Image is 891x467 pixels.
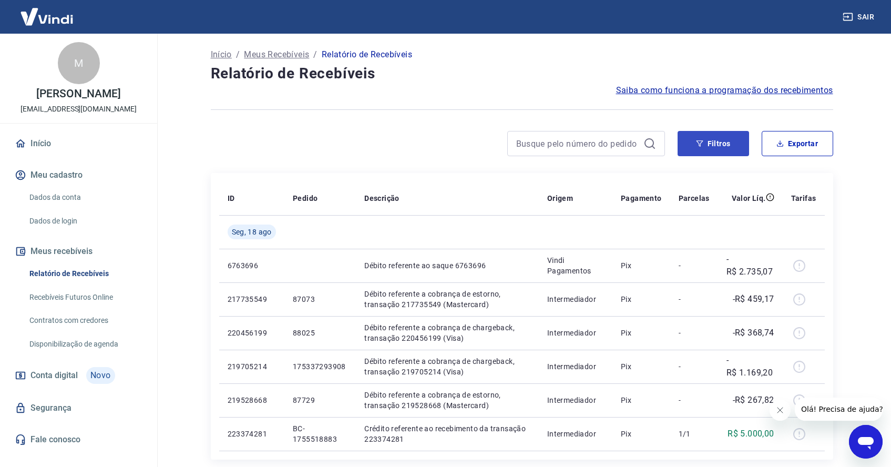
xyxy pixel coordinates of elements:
p: -R$ 1.169,20 [726,354,774,379]
p: Débito referente a cobrança de chargeback, transação 219705214 (Visa) [364,356,530,377]
p: 87729 [293,395,347,405]
a: Contratos com credores [25,310,145,331]
p: Tarifas [791,193,816,204]
a: Relatório de Recebíveis [25,263,145,285]
p: [EMAIL_ADDRESS][DOMAIN_NAME] [21,104,137,115]
a: Dados de login [25,210,145,232]
p: - [679,361,710,372]
p: 6763696 [228,260,276,271]
p: [PERSON_NAME] [36,88,120,99]
span: Olá! Precisa de ajuda? [6,7,88,16]
p: Intermediador [547,294,604,304]
p: Débito referente a cobrança de chargeback, transação 220456199 (Visa) [364,322,530,343]
p: -R$ 368,74 [733,327,774,339]
p: Relatório de Recebíveis [322,48,412,61]
p: 217735549 [228,294,276,304]
a: Segurança [13,397,145,420]
p: 219705214 [228,361,276,372]
p: -R$ 2.735,07 [726,253,774,278]
p: 88025 [293,328,347,338]
p: 175337293908 [293,361,347,372]
p: 87073 [293,294,347,304]
a: Dados da conta [25,187,145,208]
p: R$ 5.000,00 [728,428,774,440]
p: 223374281 [228,429,276,439]
p: 220456199 [228,328,276,338]
a: Recebíveis Futuros Online [25,287,145,308]
p: Pix [621,294,662,304]
button: Exportar [762,131,833,156]
p: Descrição [364,193,400,204]
p: Intermediador [547,361,604,372]
iframe: Fechar mensagem [770,400,791,421]
p: / [236,48,240,61]
a: Início [13,132,145,155]
a: Disponibilização de agenda [25,333,145,355]
p: Pix [621,260,662,271]
p: -R$ 267,82 [733,394,774,407]
p: -R$ 459,17 [733,293,774,306]
p: Pagamento [621,193,662,204]
p: Intermediador [547,328,604,338]
img: Vindi [13,1,81,33]
p: ID [228,193,235,204]
div: M [58,42,100,84]
button: Sair [841,7,878,27]
a: Meus Recebíveis [244,48,309,61]
input: Busque pelo número do pedido [516,136,639,151]
p: / [313,48,317,61]
p: - [679,294,710,304]
p: Vindi Pagamentos [547,255,604,276]
p: Débito referente a cobrança de estorno, transação 217735549 (Mastercard) [364,289,530,310]
p: - [679,260,710,271]
button: Meus recebíveis [13,240,145,263]
span: Conta digital [30,368,78,383]
p: Pedido [293,193,318,204]
p: - [679,395,710,405]
iframe: Mensagem da empresa [795,398,883,421]
p: BC-1755518883 [293,423,347,444]
p: Intermediador [547,395,604,405]
p: Valor Líq. [732,193,766,204]
iframe: Botão para abrir a janela de mensagens [849,425,883,459]
button: Filtros [678,131,749,156]
p: Pix [621,429,662,439]
span: Seg, 18 ago [232,227,272,237]
p: Crédito referente ao recebimento da transação 223374281 [364,423,530,444]
a: Fale conosco [13,428,145,451]
p: Pix [621,395,662,405]
a: Conta digitalNovo [13,363,145,388]
p: 219528668 [228,395,276,405]
p: Débito referente a cobrança de estorno, transação 219528668 (Mastercard) [364,390,530,411]
button: Meu cadastro [13,164,145,187]
p: - [679,328,710,338]
p: 1/1 [679,429,710,439]
p: Pix [621,361,662,372]
p: Pix [621,328,662,338]
span: Novo [86,367,115,384]
p: Débito referente ao saque 6763696 [364,260,530,271]
a: Saiba como funciona a programação dos recebimentos [616,84,833,97]
p: Origem [547,193,573,204]
a: Início [211,48,232,61]
h4: Relatório de Recebíveis [211,63,833,84]
p: Intermediador [547,429,604,439]
p: Parcelas [679,193,710,204]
